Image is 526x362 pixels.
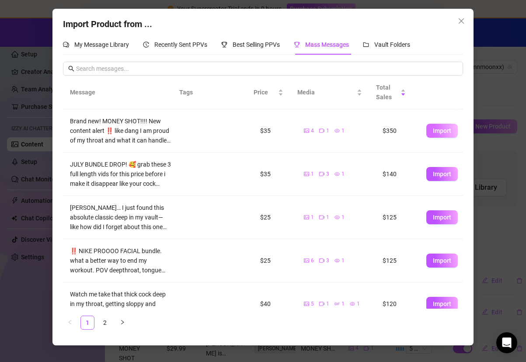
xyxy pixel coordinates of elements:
[326,257,329,265] span: 3
[63,76,172,109] th: Message
[433,127,451,134] span: Import
[350,301,355,306] span: eye
[70,116,171,145] div: Brand new! MONEY SHOT!!!! New content alert ‼️ like dang I am proud of my throat and what it can ...
[376,83,399,102] span: Total Sales
[253,239,297,282] td: $25
[376,109,419,153] td: $350
[254,87,276,97] span: Price
[74,41,129,48] span: My Message Library
[63,316,77,330] li: Previous Page
[70,160,171,188] div: JULY BUNDLE DROP! 🥰 grab these 3 full length vids for this price before i make it disappear like ...
[63,19,152,29] span: Import Product from ...
[305,41,349,48] span: Mass Messages
[326,213,329,222] span: 1
[63,316,77,330] button: left
[319,171,324,177] span: video-camera
[334,301,340,306] span: gif
[304,301,309,306] span: picture
[311,127,314,135] span: 4
[311,257,314,265] span: 6
[233,41,280,48] span: Best Selling PPVs
[334,171,340,177] span: eye
[426,124,458,138] button: Import
[426,297,458,311] button: Import
[433,171,451,178] span: Import
[341,213,345,222] span: 1
[304,171,309,177] span: picture
[341,127,345,135] span: 1
[76,64,457,73] input: Search messages...
[376,153,419,196] td: $140
[496,332,517,353] div: Open Intercom Messenger
[81,316,94,329] a: 1
[80,316,94,330] li: 1
[341,300,345,308] span: 1
[290,76,369,109] th: Media
[221,42,227,48] span: trophy
[319,215,324,220] span: video-camera
[376,282,419,326] td: $120
[311,170,314,178] span: 1
[363,42,369,48] span: folder
[311,300,314,308] span: 5
[376,196,419,239] td: $125
[154,41,207,48] span: Recently Sent PPVs
[253,282,297,326] td: $40
[319,258,324,263] span: video-camera
[294,42,300,48] span: trophy
[297,87,355,97] span: Media
[341,257,345,265] span: 1
[458,17,465,24] span: close
[433,300,451,307] span: Import
[253,196,297,239] td: $25
[311,213,314,222] span: 1
[247,76,290,109] th: Price
[319,128,324,133] span: video-camera
[334,128,340,133] span: eye
[67,320,73,325] span: left
[253,153,297,196] td: $35
[70,203,171,232] div: [PERSON_NAME]… I just found this absolute classic deep in my vault—like how did I forget about th...
[374,41,410,48] span: Vault Folders
[433,214,451,221] span: Import
[115,316,129,330] button: right
[98,316,112,330] li: 2
[172,76,225,109] th: Tags
[376,239,419,282] td: $125
[98,316,111,329] a: 2
[304,128,309,133] span: picture
[304,258,309,263] span: picture
[334,215,340,220] span: eye
[326,127,329,135] span: 1
[454,14,468,28] button: Close
[334,258,340,263] span: eye
[304,215,309,220] span: picture
[326,300,329,308] span: 1
[70,289,171,318] div: Watch me take that thick cock deep in my throat, getting sloppy and messy until it's dripping wit...
[319,301,324,306] span: video-camera
[426,210,458,224] button: Import
[326,170,329,178] span: 3
[120,320,125,325] span: right
[115,316,129,330] li: Next Page
[357,300,360,308] span: 1
[253,109,297,153] td: $35
[454,17,468,24] span: Close
[341,170,345,178] span: 1
[426,167,458,181] button: Import
[369,76,413,109] th: Total Sales
[433,257,451,264] span: Import
[426,254,458,268] button: Import
[70,246,171,275] div: ‼️ NIKE PROOOO FACIAL bundle. what a better way to end my workout. POV deepthroat, tongue action ...
[63,42,69,48] span: comment
[143,42,149,48] span: history
[68,66,74,72] span: search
